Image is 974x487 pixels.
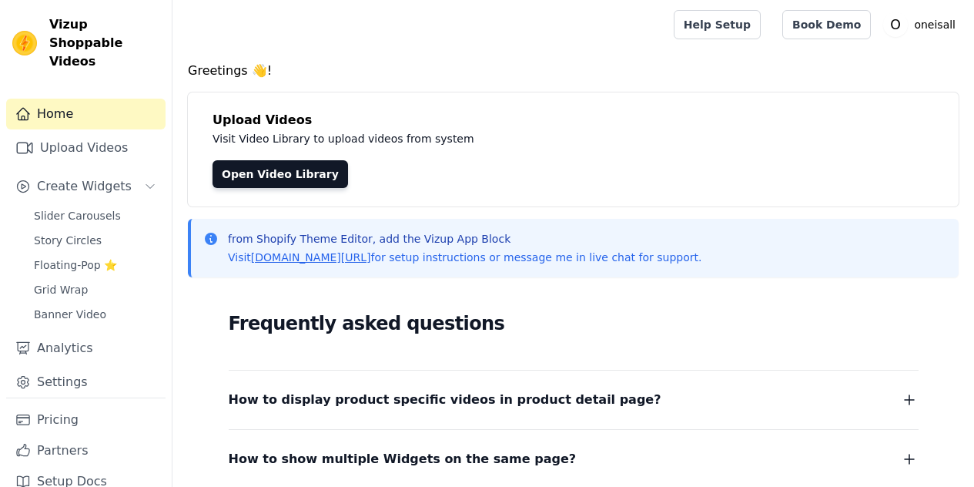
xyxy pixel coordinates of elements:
h4: Upload Videos [213,111,934,129]
a: Grid Wrap [25,279,166,301]
a: Banner Video [25,304,166,325]
a: Home [6,99,166,129]
span: Story Circles [34,233,102,248]
a: Floating-Pop ⭐ [25,254,166,276]
span: How to show multiple Widgets on the same page? [229,448,577,470]
button: How to show multiple Widgets on the same page? [229,448,919,470]
a: Open Video Library [213,160,348,188]
p: Visit Video Library to upload videos from system [213,129,902,148]
h2: Frequently asked questions [229,308,919,339]
span: How to display product specific videos in product detail page? [229,389,661,411]
h4: Greetings 👋! [188,62,959,80]
p: Visit for setup instructions or message me in live chat for support. [228,250,701,265]
button: Create Widgets [6,171,166,202]
a: Partners [6,435,166,466]
span: Slider Carousels [34,208,121,223]
span: Vizup Shoppable Videos [49,15,159,71]
button: How to display product specific videos in product detail page? [229,389,919,411]
text: O [891,17,902,32]
a: [DOMAIN_NAME][URL] [251,251,371,264]
span: Grid Wrap [34,282,88,297]
a: Pricing [6,405,166,435]
span: Banner Video [34,307,106,322]
a: Analytics [6,333,166,364]
img: Vizup [12,31,37,55]
button: O oneisall [883,11,962,39]
p: oneisall [908,11,962,39]
span: Create Widgets [37,177,132,196]
a: Settings [6,367,166,398]
a: Slider Carousels [25,205,166,227]
a: Help Setup [674,10,761,39]
a: Story Circles [25,230,166,251]
a: Upload Videos [6,133,166,163]
span: Floating-Pop ⭐ [34,257,117,273]
p: from Shopify Theme Editor, add the Vizup App Block [228,231,701,247]
a: Book Demo [782,10,871,39]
